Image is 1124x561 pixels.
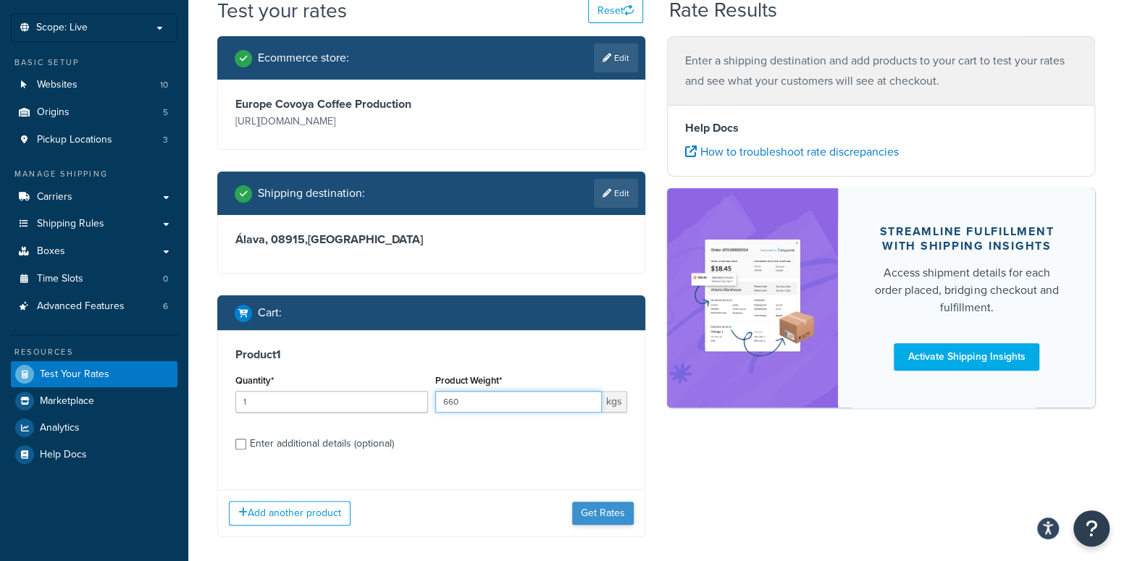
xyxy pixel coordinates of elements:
h3: Álava, 08915 , [GEOGRAPHIC_DATA] [235,232,627,247]
span: Carriers [37,191,72,203]
span: Time Slots [37,273,83,285]
span: 6 [163,300,168,313]
button: Add another product [229,501,351,526]
a: Advanced Features6 [11,293,177,320]
span: Origins [37,106,70,119]
span: 5 [163,106,168,119]
label: Product Weight* [435,375,502,386]
li: Websites [11,72,177,98]
p: Enter a shipping destination and add products to your cart to test your rates and see what your c... [685,51,1077,91]
a: Shipping Rules [11,211,177,237]
input: Enter additional details (optional) [235,439,246,450]
li: Time Slots [11,266,177,292]
h3: Product 1 [235,347,627,362]
h2: Ecommerce store : [258,51,349,64]
span: 3 [163,134,168,146]
li: Pickup Locations [11,127,177,153]
img: feature-image-si-e24932ea9b9fcd0ff835db86be1ff8d589347e8876e1638d903ea230a36726be.png [689,210,816,385]
input: 0.00 [435,391,603,413]
a: Boxes [11,238,177,265]
span: Help Docs [40,449,87,461]
a: Test Your Rates [11,361,177,387]
input: 0.0 [235,391,428,413]
li: Advanced Features [11,293,177,320]
a: Carriers [11,184,177,211]
h2: Cart : [258,306,282,319]
a: Websites10 [11,72,177,98]
h4: Help Docs [685,119,1077,137]
a: Activate Shipping Insights [894,343,1039,371]
span: 0 [163,273,168,285]
label: Quantity* [235,375,274,386]
a: Time Slots0 [11,266,177,292]
a: Help Docs [11,442,177,468]
li: Origins [11,99,177,126]
div: Basic Setup [11,56,177,69]
span: Scope: Live [36,22,88,34]
a: Analytics [11,415,177,441]
a: Edit [594,179,638,208]
h2: Shipping destination : [258,187,365,200]
a: Marketplace [11,388,177,414]
a: Pickup Locations3 [11,127,177,153]
p: [URL][DOMAIN_NAME] [235,111,428,132]
a: Edit [594,43,638,72]
div: Enter additional details (optional) [250,434,394,454]
h3: Europe Covoya Coffee Production [235,97,428,111]
button: Get Rates [572,502,634,525]
span: Websites [37,79,77,91]
span: Test Your Rates [40,368,109,381]
span: 10 [160,79,168,91]
span: Boxes [37,245,65,258]
div: Resources [11,346,177,358]
div: Streamline Fulfillment with Shipping Insights [873,224,1060,253]
span: Advanced Features [37,300,125,313]
span: kgs [602,391,627,413]
a: Origins5 [11,99,177,126]
span: Marketplace [40,395,94,408]
span: Pickup Locations [37,134,112,146]
button: Open Resource Center [1073,510,1110,547]
span: Shipping Rules [37,218,104,230]
span: Analytics [40,422,80,434]
div: Manage Shipping [11,168,177,180]
a: How to troubleshoot rate discrepancies [685,143,899,160]
div: Access shipment details for each order placed, bridging checkout and fulfillment. [873,264,1060,316]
